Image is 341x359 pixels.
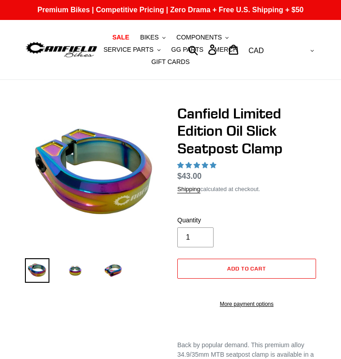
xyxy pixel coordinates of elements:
[101,258,126,283] img: Load image into Gallery viewer, Canfield Limited Edition Oil Slick Seatpost Clamp
[176,34,222,41] span: COMPONENTS
[172,31,233,44] button: COMPONENTS
[25,258,49,283] img: Load image into Gallery viewer, Canfield Limited Edition Oil Slick Seatpost Clamp
[177,186,200,193] a: Shipping
[167,44,208,56] a: GG PARTS
[177,216,316,225] label: Quantity
[177,300,316,308] a: More payment options
[63,258,88,283] img: Load image into Gallery viewer, Canfield Limited Edition Oil Slick Seatpost Clamp
[103,46,153,54] span: SERVICE PARTS
[108,31,134,44] a: SALE
[25,40,98,59] img: Canfield Bikes
[136,31,170,44] button: BIKES
[177,185,316,194] div: calculated at checkout.
[151,58,190,66] span: GIFT CARDS
[177,259,316,279] button: Add to cart
[140,34,159,41] span: BIKES
[177,105,316,157] h1: Canfield Limited Edition Oil Slick Seatpost Clamp
[112,34,129,41] span: SALE
[227,265,267,272] span: Add to cart
[177,162,218,169] span: 4.92 stars
[147,56,195,68] a: GIFT CARDS
[177,172,202,181] span: $43.00
[99,44,165,56] button: SERVICE PARTS
[171,46,204,54] span: GG PARTS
